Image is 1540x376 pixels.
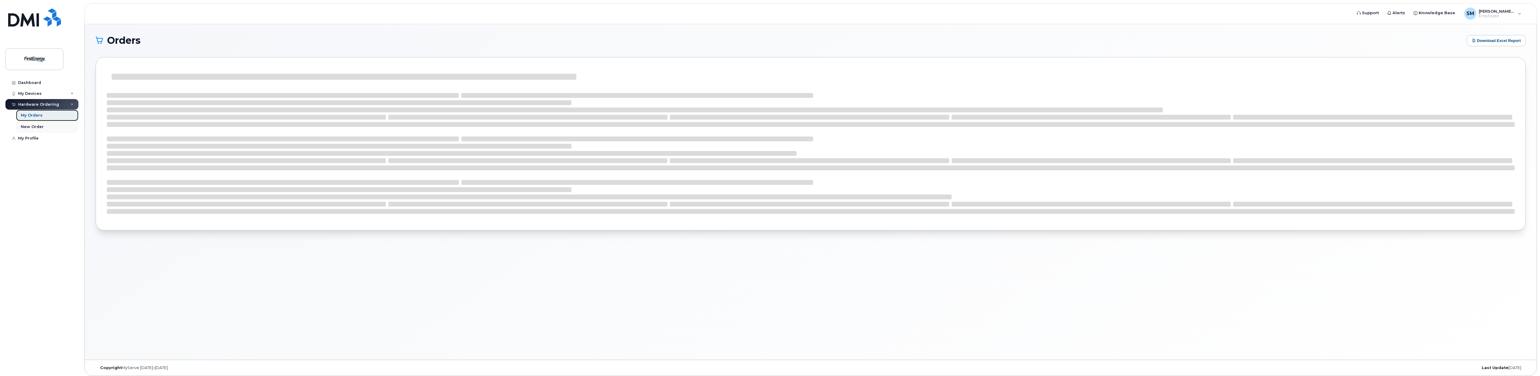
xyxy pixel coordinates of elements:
button: Download Excel Report [1467,35,1526,46]
span: Orders [107,36,141,45]
strong: Last Update [1482,365,1508,370]
div: [DATE] [1049,365,1526,370]
strong: Copyright [100,365,122,370]
iframe: Messenger Launcher [1514,350,1535,371]
div: MyServe [DATE]–[DATE] [96,365,572,370]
